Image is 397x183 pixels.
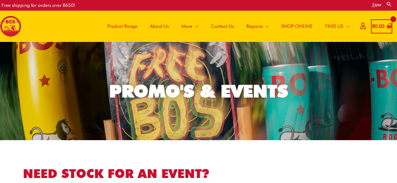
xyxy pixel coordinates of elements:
a: Search button [386,1,392,7]
bdi: 0.00 [372,23,384,29]
a: More [175,11,205,42]
a: SHOP ONLINE [275,11,319,42]
span: FIND US [325,17,343,36]
span: Contact Us [211,17,234,36]
span: Regions [246,17,263,36]
a: Regions [240,11,275,42]
span: About Us [150,17,169,36]
span: More [181,17,192,36]
span: Product Range [107,17,137,36]
a: Product Range [101,11,144,42]
h1: NEED STOCK FOR AN EVENT? [23,165,374,182]
a: About Us [144,11,175,42]
a: View Shopping Cart, empty [371,19,392,33]
span: R [372,23,375,29]
a: ZA [372,3,381,8]
nav: Site Navigation [96,11,356,42]
div: PROMO'S & EVENTS [109,83,288,100]
a: Contact Us [205,11,240,42]
span: SHOP ONLINE [281,17,313,36]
